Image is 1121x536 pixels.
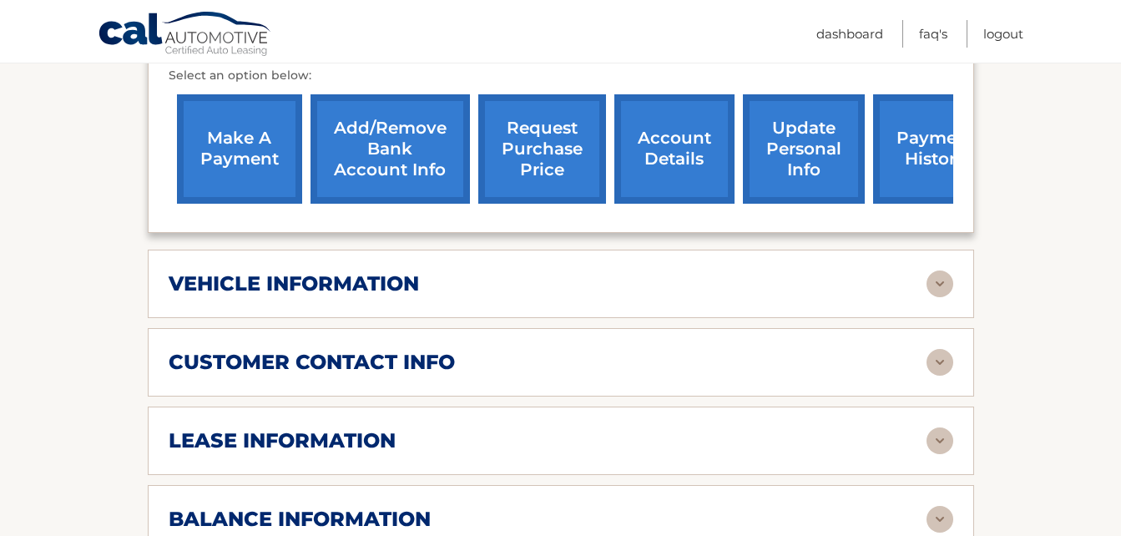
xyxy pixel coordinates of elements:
h2: balance information [169,507,431,532]
a: update personal info [743,94,865,204]
a: Dashboard [816,20,883,48]
a: Add/Remove bank account info [311,94,470,204]
h2: customer contact info [169,350,455,375]
img: accordion-rest.svg [927,349,953,376]
h2: vehicle information [169,271,419,296]
h2: lease information [169,428,396,453]
a: Cal Automotive [98,11,273,59]
a: Logout [983,20,1023,48]
img: accordion-rest.svg [927,427,953,454]
img: accordion-rest.svg [927,271,953,297]
img: accordion-rest.svg [927,506,953,533]
a: account details [614,94,735,204]
a: FAQ's [919,20,947,48]
a: payment history [873,94,998,204]
a: request purchase price [478,94,606,204]
a: make a payment [177,94,302,204]
p: Select an option below: [169,66,953,86]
